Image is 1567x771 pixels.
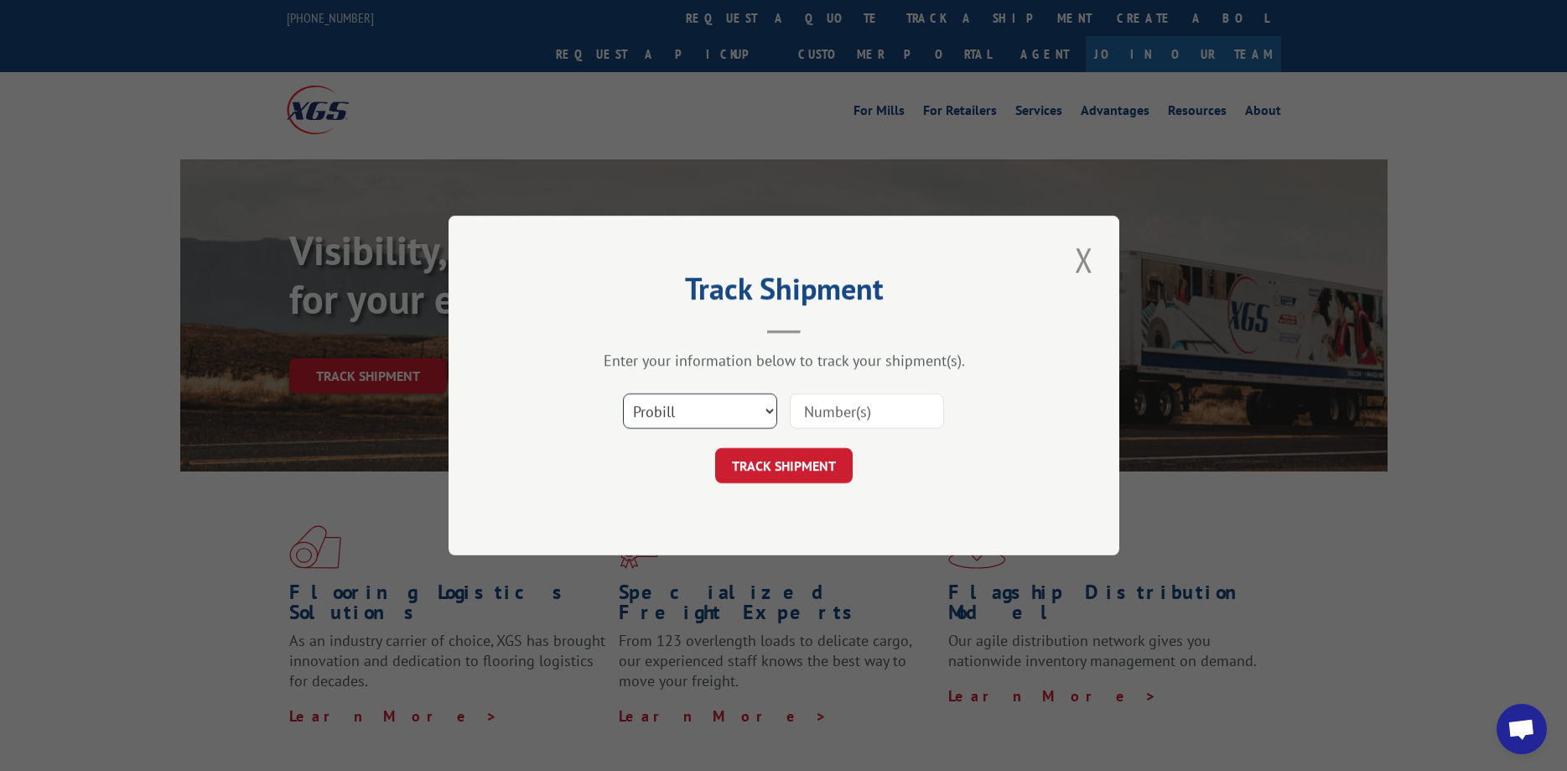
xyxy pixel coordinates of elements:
[532,277,1035,309] h2: Track Shipment
[1070,237,1098,283] button: Close modal
[532,351,1035,370] div: Enter your information below to track your shipment(s).
[715,448,853,483] button: TRACK SHIPMENT
[790,393,944,429] input: Number(s)
[1497,704,1547,754] a: Open chat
